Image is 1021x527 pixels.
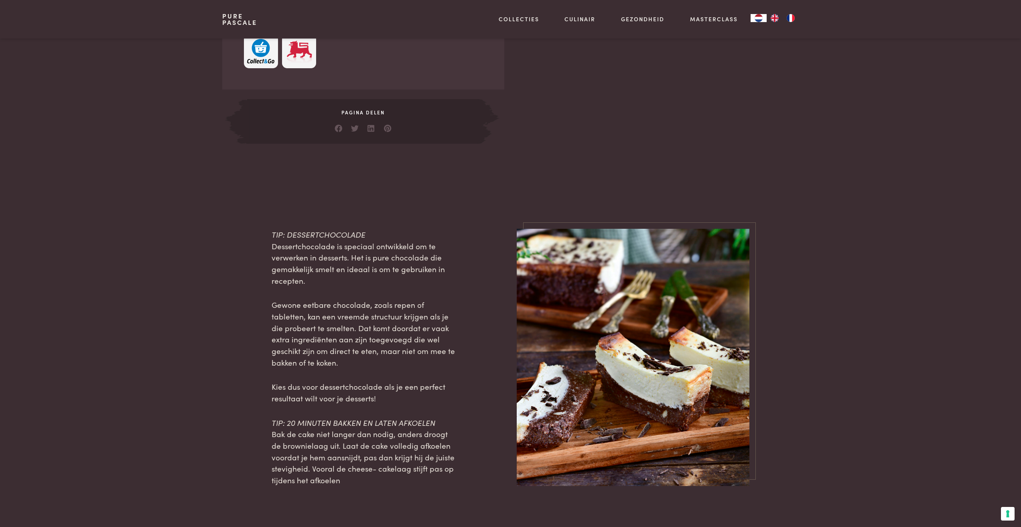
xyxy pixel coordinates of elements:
a: PurePascale [222,13,257,26]
a: NL [751,14,767,22]
a: Masterclass [690,15,738,23]
a: Gezondheid [621,15,664,23]
a: Collecties [499,15,539,23]
ul: Language list [767,14,799,22]
button: Uw voorkeuren voor toestemming voor trackingtechnologieën [1001,507,1015,521]
span: Gewone eetbare chocolade, zoals repen of tabletten, kan een vreemde structuur krijgen als je die ... [272,299,455,367]
span: Bak de cake niet langer dan nodig, anders droogt de brownielaag uit. Laat de cake volledig afkoel... [272,428,455,485]
span: TIP: 20 MINUTEN BAKKEN EN LATEN AFKOELEN [272,417,435,428]
div: Language [751,14,767,22]
span: Kies dus voor dessertchocolade als je een perfect resultaat wilt voor je desserts! [272,381,445,403]
aside: Language selected: Nederlands [751,14,799,22]
a: EN [767,14,783,22]
a: Culinair [564,15,595,23]
img: pascale_naessens_een_pan_sfeerbeelden_tendens [517,229,749,486]
span: Pagina delen [247,109,479,116]
img: Delhaize [286,39,313,63]
img: c308188babc36a3a401bcb5cb7e020f4d5ab42f7cacd8327e500463a43eeb86c.svg [247,39,274,63]
span: TIP: DESSERTCHOCOLADE [272,229,365,240]
span: Dessertchocolade is speciaal ontwikkeld om te verwerken in desserts. Het is pure chocolade die ge... [272,240,445,286]
a: FR [783,14,799,22]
